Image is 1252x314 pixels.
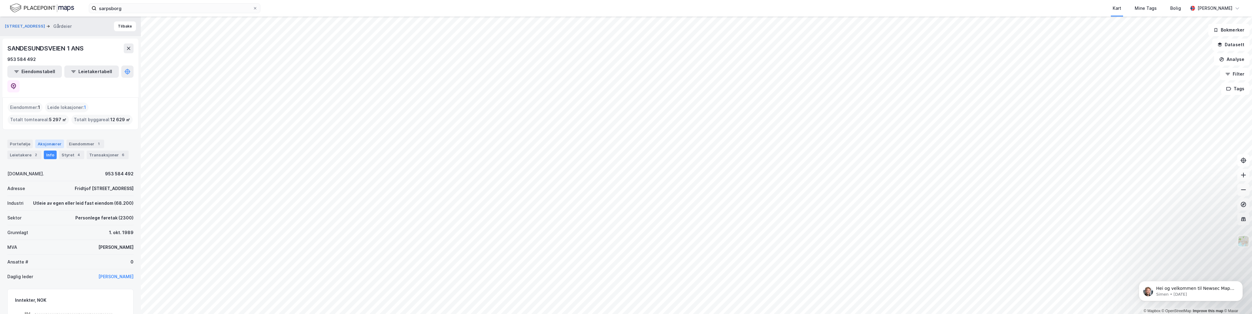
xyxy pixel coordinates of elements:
[76,152,82,158] div: 4
[45,103,89,112] div: Leide lokasjoner :
[105,170,134,178] div: 953 584 492
[1212,39,1250,51] button: Datasett
[49,116,66,123] span: 5 297 ㎡
[7,185,25,192] div: Adresse
[1170,5,1181,12] div: Bolig
[71,115,133,125] div: Totalt byggareal :
[7,56,36,63] div: 953 584 492
[15,297,46,304] div: Inntekter, NOK
[1214,53,1250,65] button: Analyse
[7,151,41,159] div: Leietakere
[98,244,134,251] div: [PERSON_NAME]
[7,140,33,148] div: Portefølje
[109,229,134,236] div: 1. okt. 1989
[66,140,104,148] div: Eiendommer
[64,65,119,78] button: Leietakertabell
[1129,268,1252,311] iframe: Intercom notifications message
[1238,235,1249,247] img: Z
[130,258,134,266] div: 0
[1144,309,1160,313] a: Mapbox
[7,214,21,222] div: Sektor
[10,3,74,13] img: logo.f888ab2527a4732fd821a326f86c7f29.svg
[7,244,17,251] div: MVA
[59,151,84,159] div: Styret
[1113,5,1121,12] div: Kart
[75,214,134,222] div: Personlege føretak (2300)
[7,200,24,207] div: Industri
[120,152,126,158] div: 6
[114,21,136,31] button: Tilbake
[87,151,129,159] div: Transaksjoner
[33,200,134,207] div: Utleie av egen eller leid fast eiendom (68.200)
[1162,309,1191,313] a: OpenStreetMap
[7,229,28,236] div: Grunnlagt
[7,258,28,266] div: Ansatte #
[35,140,64,148] div: Aksjonærer
[96,141,102,147] div: 1
[8,103,43,112] div: Eiendommer :
[38,104,40,111] span: 1
[1193,309,1223,313] a: Improve this map
[7,65,62,78] button: Eiendomstabell
[1135,5,1157,12] div: Mine Tags
[53,23,72,30] div: Gårdeier
[7,273,33,280] div: Daglig leder
[1208,24,1250,36] button: Bokmerker
[1221,83,1250,95] button: Tags
[44,151,57,159] div: Info
[7,170,44,178] div: [DOMAIN_NAME].
[84,104,86,111] span: 1
[33,152,39,158] div: 2
[96,4,253,13] input: Søk på adresse, matrikkel, gårdeiere, leietakere eller personer
[75,185,134,192] div: Fridtjof [STREET_ADDRESS]
[7,43,85,53] div: SANDESUNDSVEIEN 1 ANS
[5,23,46,29] button: [STREET_ADDRESS]
[1220,68,1250,80] button: Filter
[8,115,69,125] div: Totalt tomteareal :
[110,116,130,123] span: 12 629 ㎡
[1197,5,1232,12] div: [PERSON_NAME]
